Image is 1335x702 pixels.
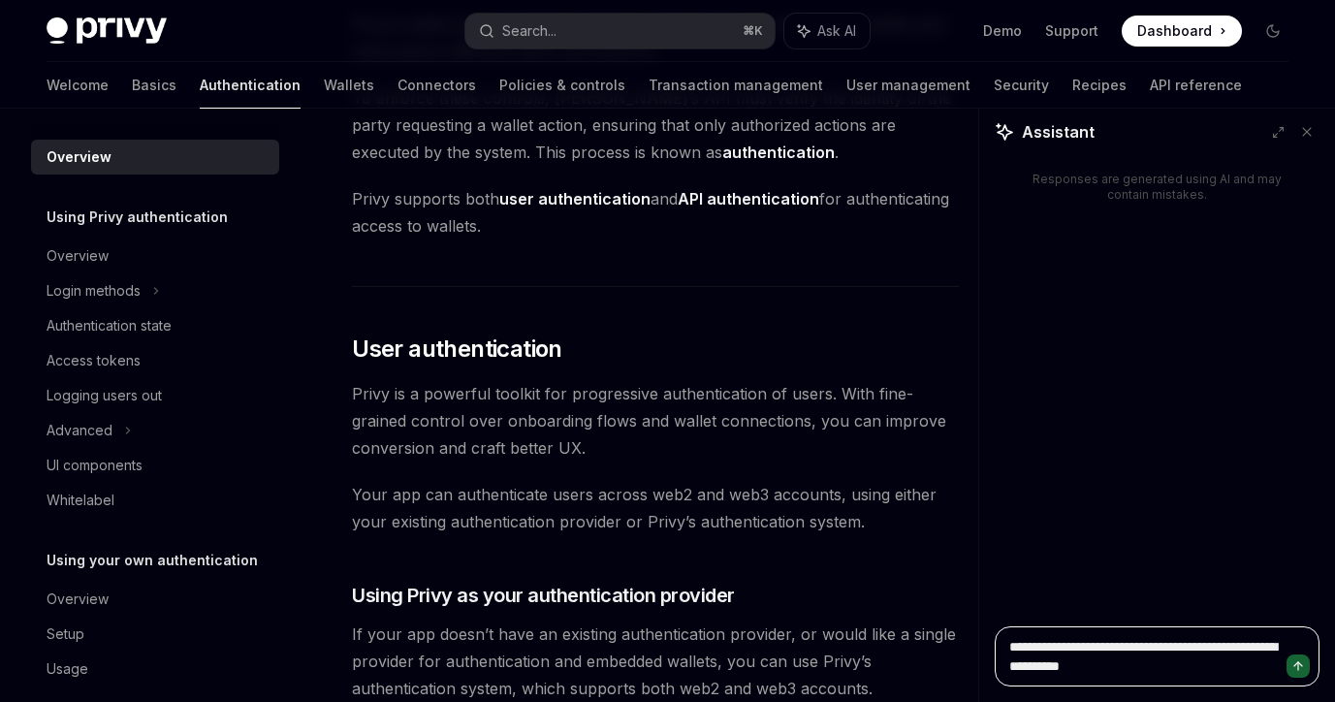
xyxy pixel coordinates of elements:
span: Ask AI [817,21,856,41]
h5: Using Privy authentication [47,206,228,229]
a: Logging users out [31,378,279,413]
span: Assistant [1022,120,1095,144]
a: Recipes [1072,62,1127,109]
a: UI components [31,448,279,483]
div: Responses are generated using AI and may contain mistakes. [1026,172,1288,203]
a: Demo [983,21,1022,41]
div: Usage [47,657,88,681]
span: ⌘ K [743,23,763,39]
a: Basics [132,62,176,109]
img: dark logo [47,17,167,45]
h5: Using your own authentication [47,549,258,572]
a: Dashboard [1122,16,1242,47]
div: Setup [47,622,84,646]
a: Overview [31,582,279,617]
a: Whitelabel [31,483,279,518]
a: Overview [31,140,279,175]
div: Overview [47,244,109,268]
div: Access tokens [47,349,141,372]
a: User management [846,62,970,109]
span: To enforce these controls, [PERSON_NAME]’s API must verify the identity of the party requesting a... [352,84,959,166]
span: Your app can authenticate users across web2 and web3 accounts, using either your existing authent... [352,481,959,535]
span: User authentication [352,334,562,365]
div: Logging users out [47,384,162,407]
a: Authentication state [31,308,279,343]
div: Authentication state [47,314,172,337]
a: Security [994,62,1049,109]
div: Advanced [47,419,112,442]
a: Authentication [200,62,301,109]
div: Whitelabel [47,489,114,512]
strong: authentication [722,143,835,162]
button: Toggle dark mode [1257,16,1288,47]
strong: API authentication [678,189,819,208]
span: If your app doesn’t have an existing authentication provider, or would like a single provider for... [352,621,959,702]
div: Overview [47,145,111,169]
a: Welcome [47,62,109,109]
div: UI components [47,454,143,477]
span: Privy is a powerful toolkit for progressive authentication of users. With fine-grained control ov... [352,380,959,462]
div: Login methods [47,279,141,303]
button: Ask AI [784,14,870,48]
a: Usage [31,652,279,686]
button: Send message [1287,654,1310,678]
a: Overview [31,239,279,273]
a: Transaction management [649,62,823,109]
div: Search... [502,19,556,43]
a: Setup [31,617,279,652]
a: Wallets [324,62,374,109]
a: Access tokens [31,343,279,378]
span: Dashboard [1137,21,1212,41]
a: Connectors [397,62,476,109]
button: Search...⌘K [465,14,774,48]
div: Overview [47,588,109,611]
a: Support [1045,21,1098,41]
span: Privy supports both and for authenticating access to wallets. [352,185,959,239]
span: Using Privy as your authentication provider [352,582,735,609]
strong: user authentication [499,189,651,208]
a: Policies & controls [499,62,625,109]
a: API reference [1150,62,1242,109]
